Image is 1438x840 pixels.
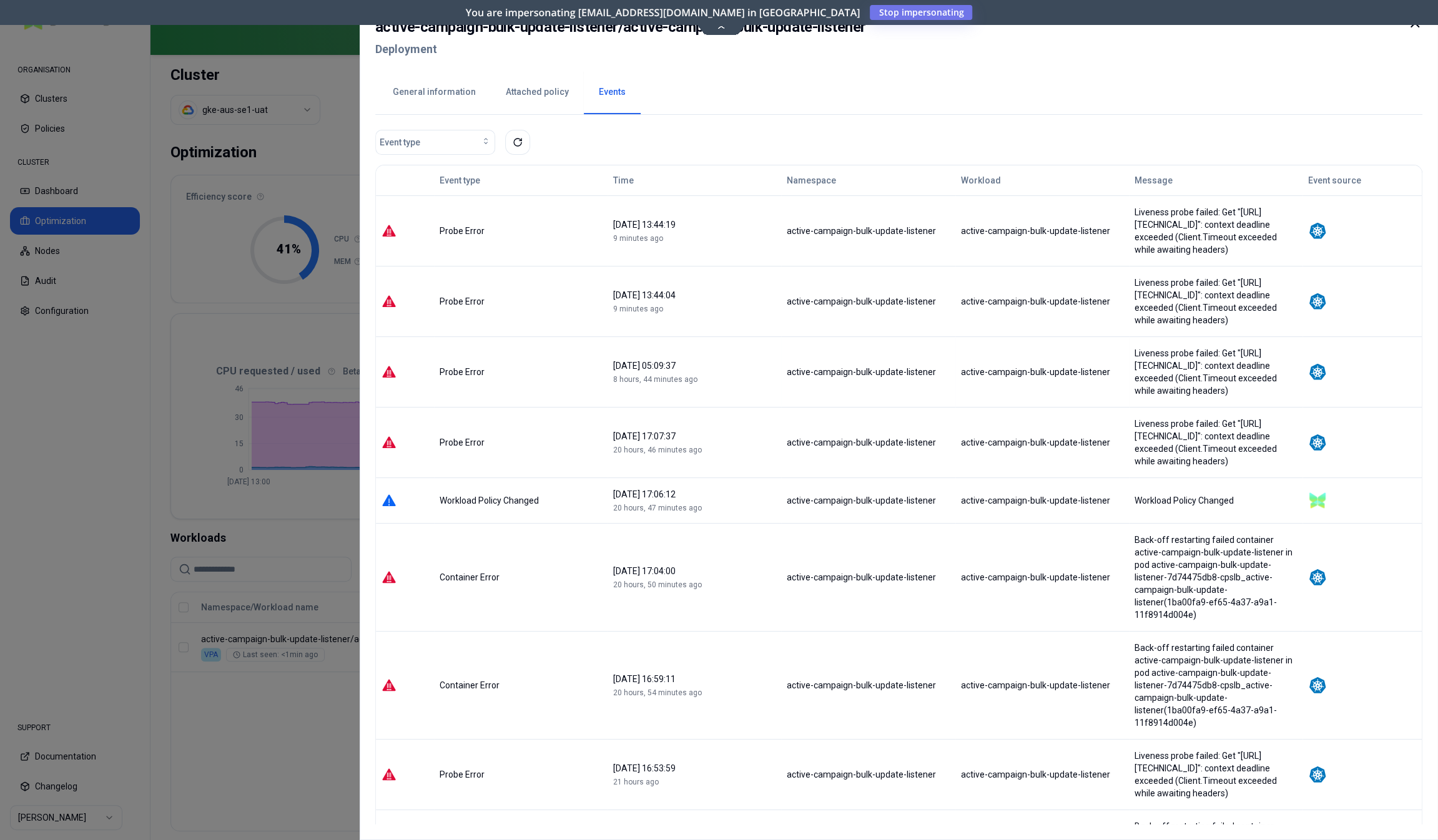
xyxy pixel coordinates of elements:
div: active-campaign-bulk-update-listener [787,225,949,237]
span: 20 hours, 47 minutes ago [613,504,702,512]
img: kubernetes [1308,568,1327,587]
span: 9 minutes ago [613,305,663,313]
div: Liveness probe failed: Get "[URL][TECHNICAL_ID]": context deadline exceeded (Client.Timeout excee... [1135,276,1297,326]
button: Workload [960,168,1000,193]
div: Back-off restarting failed container active-campaign-bulk-update-listener in pod active-campaign-... [1135,534,1297,621]
div: active-campaign-bulk-update-listener [787,494,949,507]
button: Time [613,168,634,193]
div: active-campaign-bulk-update-listener [960,494,1123,507]
div: active-campaign-bulk-update-listener [787,366,949,378]
span: 9 minutes ago [613,234,663,243]
img: kubernetes [1308,433,1327,452]
div: active-campaign-bulk-update-listener [960,768,1123,781]
div: active-campaign-bulk-update-listener [960,225,1123,237]
div: Probe Error [440,225,602,237]
span: 20 hours, 54 minutes ago [613,688,702,697]
h2: Deployment [375,38,865,61]
div: Workload Policy Changed [440,494,602,507]
div: active-campaign-bulk-update-listener [960,679,1123,691]
img: error [382,570,396,585]
button: Events [584,71,641,114]
div: [DATE] 17:04:00 [613,565,776,577]
span: 20 hours, 50 minutes ago [613,580,702,589]
span: 8 hours, 44 minutes ago [613,375,697,384]
img: error [382,435,396,450]
img: error [382,364,396,379]
span: 21 hours ago [613,778,659,786]
img: error [382,294,396,309]
img: kubernetes [1308,222,1327,240]
div: Liveness probe failed: Get "[URL][TECHNICAL_ID]": context deadline exceeded (Client.Timeout excee... [1135,418,1297,467]
div: [DATE] 17:07:37 [613,430,776,442]
div: active-campaign-bulk-update-listener [960,436,1123,449]
img: kubernetes [1308,676,1327,695]
div: active-campaign-bulk-update-listener [787,571,949,584]
div: Workload Policy Changed [1135,494,1297,507]
button: Attached policy [491,71,584,114]
div: Container Error [440,679,602,691]
div: [DATE] 05:09:37 [613,359,776,372]
button: Event type [375,130,495,155]
div: Liveness probe failed: Get "[URL][TECHNICAL_ID]": context deadline exceeded (Client.Timeout excee... [1135,750,1297,799]
img: glasswing [1308,491,1327,510]
div: active-campaign-bulk-update-listener [960,366,1123,378]
span: 20 hours, 46 minutes ago [613,446,702,454]
div: active-campaign-bulk-update-listener [960,295,1123,308]
img: error [382,223,396,238]
img: kubernetes [1308,363,1327,381]
button: Event type [440,168,480,193]
h2: active-campaign-bulk-update-listener / active-campaign-bulk-update-listener [375,16,865,38]
div: Container Error [440,571,602,584]
div: Probe Error [440,768,602,781]
div: active-campaign-bulk-update-listener [787,436,949,449]
div: [DATE] 16:53:59 [613,762,776,774]
div: active-campaign-bulk-update-listener [960,571,1123,584]
img: kubernetes [1308,292,1327,311]
button: General information [378,71,491,114]
div: [DATE] 13:44:19 [613,218,776,231]
div: [DATE] 13:44:04 [613,289,776,301]
div: Probe Error [440,366,602,378]
img: error [382,678,396,693]
div: active-campaign-bulk-update-listener [787,295,949,308]
img: error [382,767,396,782]
div: active-campaign-bulk-update-listener [787,768,949,781]
div: active-campaign-bulk-update-listener [787,679,949,691]
div: [DATE] 16:59:11 [613,673,776,685]
div: Liveness probe failed: Get "[URL][TECHNICAL_ID]": context deadline exceeded (Client.Timeout excee... [1135,347,1297,397]
span: Event type [380,136,420,149]
img: kubernetes [1308,765,1327,784]
div: Probe Error [440,436,602,449]
button: Message [1135,168,1173,193]
button: Event source [1308,168,1361,193]
div: Back-off restarting failed container active-campaign-bulk-update-listener in pod active-campaign-... [1135,642,1297,729]
div: [DATE] 17:06:12 [613,488,776,501]
div: Probe Error [440,295,602,308]
button: Namespace [787,168,836,193]
img: info [382,493,396,508]
div: Liveness probe failed: Get "[URL][TECHNICAL_ID]": context deadline exceeded (Client.Timeout excee... [1135,206,1297,256]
